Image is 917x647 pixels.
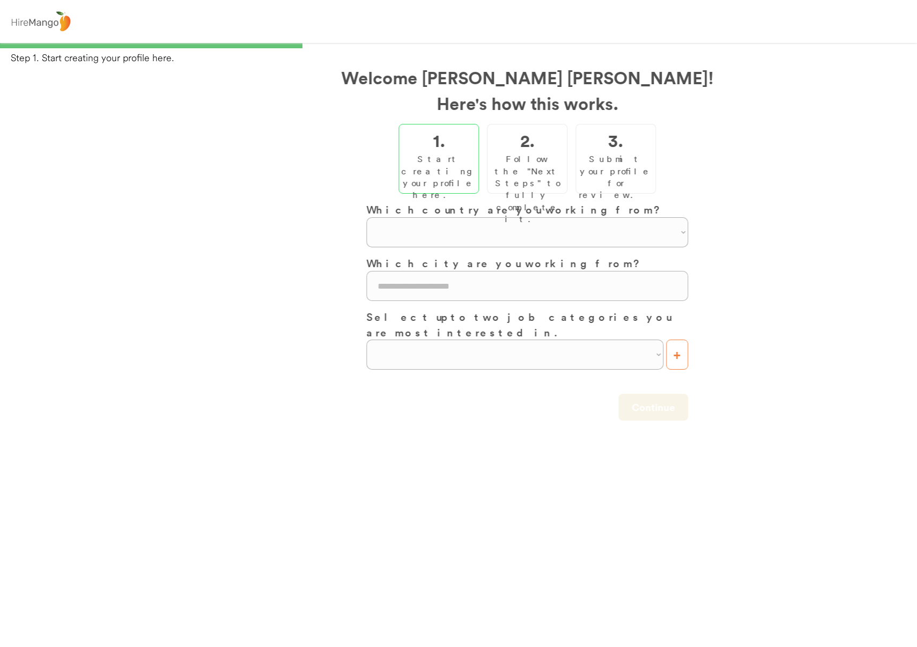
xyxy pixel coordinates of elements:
[341,64,714,116] h2: Welcome [PERSON_NAME] [PERSON_NAME]! Here's how this works.
[2,43,915,48] div: 33%
[490,153,564,225] div: Follow the "Next Steps" to fully complete it.
[366,309,688,340] h3: Select up to two job categories you are most interested in.
[366,255,688,271] h3: Which city are you working from?
[608,127,623,153] h2: 3.
[666,340,688,370] button: +
[433,127,445,153] h2: 1.
[618,394,688,421] button: Continue
[8,9,73,34] img: logo%20-%20hiremango%20gray.png
[401,153,476,201] div: Start creating your profile here.
[579,153,653,201] div: Submit your profile for review.
[520,127,535,153] h2: 2.
[366,202,688,217] h3: Which country are you working from?
[11,51,917,64] div: Step 1. Start creating your profile here.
